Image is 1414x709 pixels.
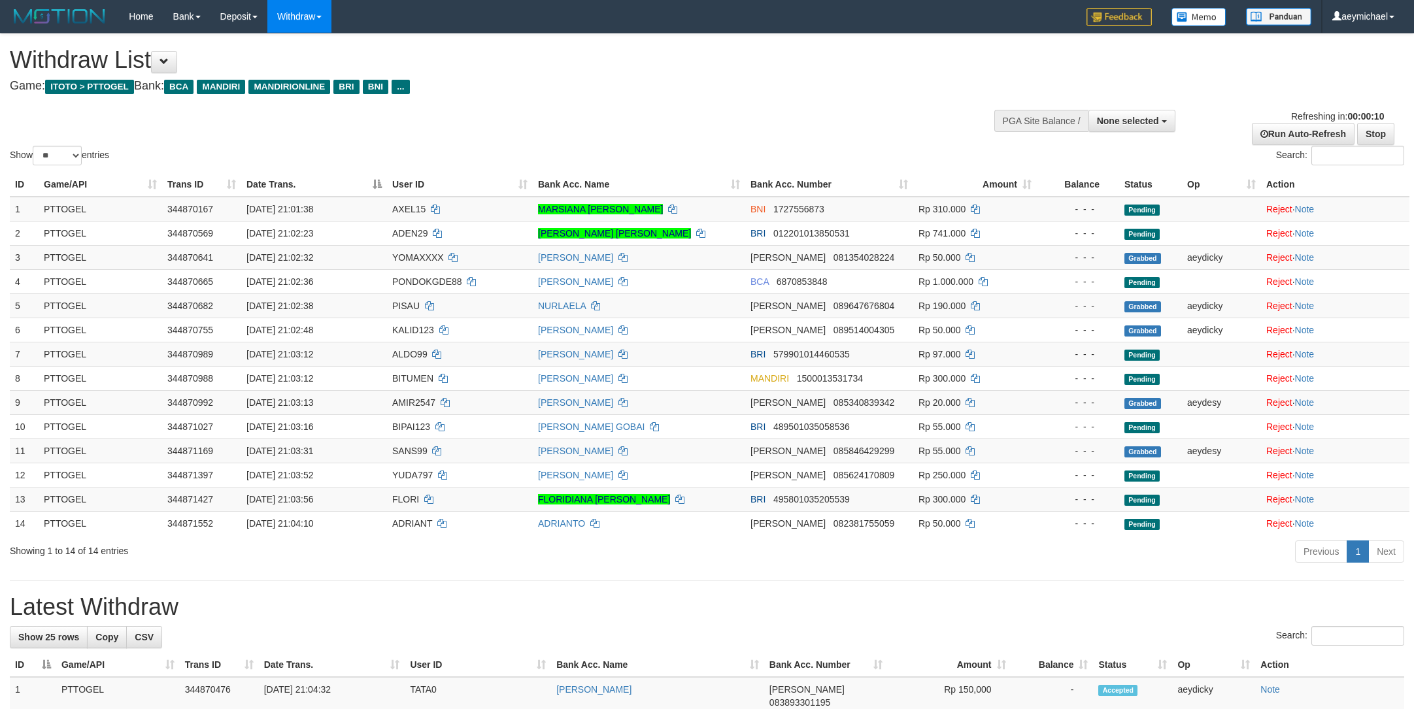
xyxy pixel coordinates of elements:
span: Rp 190.000 [918,301,966,311]
th: Status [1119,173,1182,197]
span: MANDIRIONLINE [248,80,330,94]
a: Reject [1266,421,1292,432]
td: · [1261,342,1409,366]
span: Pending [1124,205,1160,216]
span: [DATE] 21:03:12 [246,373,313,384]
td: 13 [10,487,39,511]
span: 344871427 [167,494,213,504]
a: Note [1295,301,1315,311]
td: 3 [10,245,39,269]
th: Trans ID: activate to sort column ascending [180,653,259,677]
th: Op: activate to sort column ascending [1182,173,1261,197]
td: PTTOGEL [39,390,162,414]
span: BRI [750,494,766,504]
a: CSV [126,626,162,648]
span: BRI [750,349,766,359]
th: Bank Acc. Number: activate to sort column ascending [764,653,888,677]
th: Amount: activate to sort column ascending [888,653,1011,677]
th: Game/API: activate to sort column ascending [56,653,180,677]
a: [PERSON_NAME] [538,373,613,384]
h1: Latest Withdraw [10,594,1404,620]
a: [PERSON_NAME] [538,470,613,480]
span: 344870167 [167,204,213,214]
th: Balance: activate to sort column ascending [1011,653,1094,677]
a: FLORIDIANA [PERSON_NAME] [538,494,670,504]
span: BNI [363,80,388,94]
a: Note [1295,204,1315,214]
span: ADRIANT [392,518,432,529]
td: 9 [10,390,39,414]
a: Show 25 rows [10,626,88,648]
span: Pending [1124,495,1160,506]
div: - - - [1042,323,1114,337]
span: MANDIRI [750,373,789,384]
span: Pending [1124,229,1160,240]
span: Show 25 rows [18,632,79,642]
div: - - - [1042,420,1114,433]
a: NURLAELA [538,301,586,311]
span: 344870988 [167,373,213,384]
span: BIPAI123 [392,421,430,432]
a: [PERSON_NAME] GOBAI [538,421,645,432]
img: Button%20Memo.svg [1171,8,1226,26]
span: [DATE] 21:01:38 [246,204,313,214]
td: · [1261,487,1409,511]
a: Note [1295,252,1315,263]
span: FLORI [392,494,419,504]
input: Search: [1311,626,1404,646]
td: PTTOGEL [39,487,162,511]
div: - - - [1042,227,1114,240]
span: [PERSON_NAME] [750,252,826,263]
td: PTTOGEL [39,318,162,342]
div: - - - [1042,444,1114,457]
span: Copy 081354028224 to clipboard [833,252,894,263]
td: · [1261,293,1409,318]
a: [PERSON_NAME] [538,397,613,408]
span: Rp 97.000 [918,349,961,359]
span: Copy 579901014460535 to clipboard [773,349,850,359]
span: BITUMEN [392,373,433,384]
span: [PERSON_NAME] [750,470,826,480]
span: ALDO99 [392,349,428,359]
span: Pending [1124,350,1160,361]
a: Note [1295,446,1315,456]
td: aeydicky [1182,293,1261,318]
th: Amount: activate to sort column ascending [913,173,1037,197]
a: 1 [1347,540,1369,563]
span: Rp 50.000 [918,252,961,263]
span: BCA [750,276,769,287]
td: 14 [10,511,39,535]
label: Search: [1276,146,1404,165]
td: · [1261,390,1409,414]
td: · [1261,221,1409,245]
td: PTTOGEL [39,342,162,366]
span: Copy 1727556873 to clipboard [773,204,824,214]
td: aeydicky [1182,318,1261,342]
span: Pending [1124,422,1160,433]
th: Status: activate to sort column ascending [1093,653,1172,677]
span: BNI [750,204,766,214]
a: Note [1295,228,1315,239]
img: panduan.png [1246,8,1311,25]
span: [DATE] 21:03:16 [246,421,313,432]
span: ADEN29 [392,228,428,239]
span: Copy 089514004305 to clipboard [833,325,894,335]
span: AMIR2547 [392,397,435,408]
td: · [1261,414,1409,438]
td: · [1261,269,1409,293]
a: Note [1295,494,1315,504]
span: [DATE] 21:02:23 [246,228,313,239]
td: PTTOGEL [39,438,162,463]
a: [PERSON_NAME] [538,446,613,456]
span: Rp 741.000 [918,228,966,239]
a: Note [1295,518,1315,529]
th: Date Trans.: activate to sort column descending [241,173,387,197]
span: 344871027 [167,421,213,432]
span: SANS99 [392,446,428,456]
td: PTTOGEL [39,245,162,269]
select: Showentries [33,146,82,165]
span: Rp 50.000 [918,325,961,335]
span: 344870989 [167,349,213,359]
div: - - - [1042,396,1114,409]
th: Action [1261,173,1409,197]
